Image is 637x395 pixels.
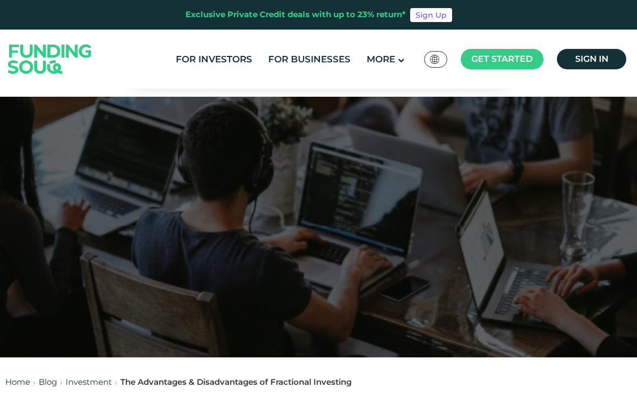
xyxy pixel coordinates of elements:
[120,376,352,389] div: The Advantages & Disadvantages of Fractional Investing
[173,51,255,68] a: For Investors
[66,377,112,387] a: Investment
[557,49,626,69] a: Sign in
[575,54,609,64] span: Sign in
[185,9,406,21] div: Exclusive Private Credit deals with up to 23% return*
[266,51,353,68] a: For Businesses
[367,54,395,64] span: More
[39,377,57,387] a: Blog
[410,8,452,22] a: Sign Up
[430,55,440,64] img: SA Flag
[471,54,533,64] span: Get started
[5,377,30,387] a: Home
